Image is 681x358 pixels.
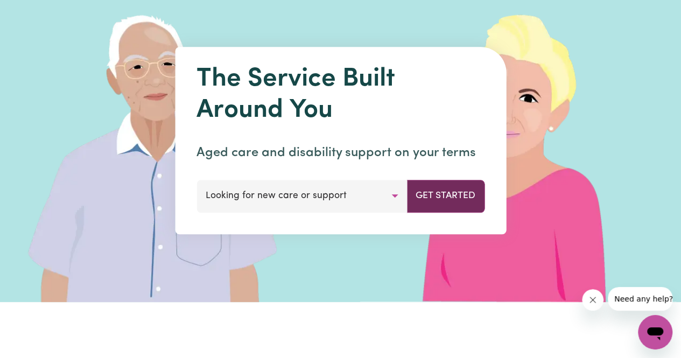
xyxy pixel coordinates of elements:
[6,8,65,16] span: Need any help?
[406,180,485,212] button: Get Started
[638,315,672,349] iframe: Button to launch messaging window
[608,287,672,311] iframe: Message from company
[196,64,485,126] h1: The Service Built Around You
[196,143,485,163] p: Aged care and disability support on your terms
[196,180,407,212] button: Looking for new care or support
[582,289,603,311] iframe: Close message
